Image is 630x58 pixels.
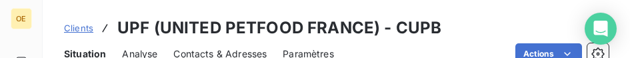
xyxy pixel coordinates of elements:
a: Clients [64,21,93,35]
span: Clients [64,23,93,33]
h3: UPF (UNITED PETFOOD FRANCE) - CUPB [117,16,441,40]
div: OE [11,8,32,29]
div: Open Intercom Messenger [585,13,617,45]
